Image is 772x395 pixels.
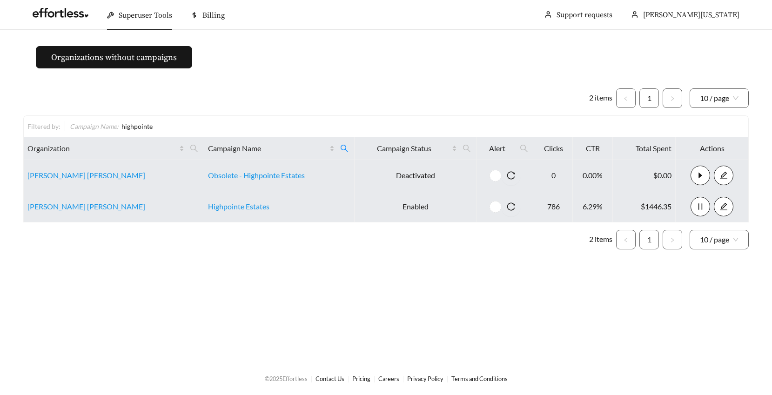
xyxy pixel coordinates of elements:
[700,89,738,107] span: 10 / page
[616,230,636,249] button: left
[557,10,612,20] a: Support requests
[186,141,202,156] span: search
[51,51,177,64] span: Organizations without campaigns
[623,237,629,243] span: left
[27,202,145,211] a: [PERSON_NAME] [PERSON_NAME]
[663,230,682,249] li: Next Page
[640,89,658,107] a: 1
[336,141,352,156] span: search
[639,88,659,108] li: 1
[407,375,443,382] a: Privacy Policy
[670,96,675,101] span: right
[355,160,477,191] td: Deactivated
[613,137,676,160] th: Total Spent
[640,230,658,249] a: 1
[70,122,119,130] span: Campaign Name :
[691,171,710,180] span: caret-right
[616,230,636,249] li: Previous Page
[714,171,733,180] span: edit
[691,197,710,216] button: pause
[613,191,676,222] td: $1446.35
[643,10,739,20] span: [PERSON_NAME][US_STATE]
[27,143,177,154] span: Organization
[208,143,328,154] span: Campaign Name
[714,166,733,185] button: edit
[534,160,573,191] td: 0
[208,171,305,180] a: Obsolete - Highpointe Estates
[691,166,710,185] button: caret-right
[573,191,613,222] td: 6.29%
[573,160,613,191] td: 0.00%
[663,88,682,108] button: right
[501,171,521,180] span: reload
[714,202,733,211] a: edit
[623,96,629,101] span: left
[534,137,573,160] th: Clicks
[589,230,612,249] li: 2 items
[534,191,573,222] td: 786
[265,375,308,382] span: © 2025 Effortless
[516,141,532,156] span: search
[613,160,676,191] td: $0.00
[501,202,521,211] span: reload
[691,202,710,211] span: pause
[589,88,612,108] li: 2 items
[714,202,733,211] span: edit
[714,197,733,216] button: edit
[690,88,749,108] div: Page Size
[663,230,682,249] button: right
[358,143,450,154] span: Campaign Status
[700,230,738,249] span: 10 / page
[463,144,471,153] span: search
[340,144,349,153] span: search
[573,137,613,160] th: CTR
[378,375,399,382] a: Careers
[27,171,145,180] a: [PERSON_NAME] [PERSON_NAME]
[670,237,675,243] span: right
[27,121,65,131] div: Filtered by:
[501,197,521,216] button: reload
[639,230,659,249] li: 1
[501,166,521,185] button: reload
[121,122,153,130] span: highpointe
[190,144,198,153] span: search
[202,11,225,20] span: Billing
[459,141,475,156] span: search
[119,11,172,20] span: Superuser Tools
[451,375,508,382] a: Terms and Conditions
[481,143,514,154] span: Alert
[690,230,749,249] div: Page Size
[663,88,682,108] li: Next Page
[208,202,269,211] a: Highpointe Estates
[676,137,749,160] th: Actions
[316,375,344,382] a: Contact Us
[36,46,192,68] button: Organizations without campaigns
[355,191,477,222] td: Enabled
[616,88,636,108] button: left
[714,171,733,180] a: edit
[616,88,636,108] li: Previous Page
[520,144,528,153] span: search
[352,375,370,382] a: Pricing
